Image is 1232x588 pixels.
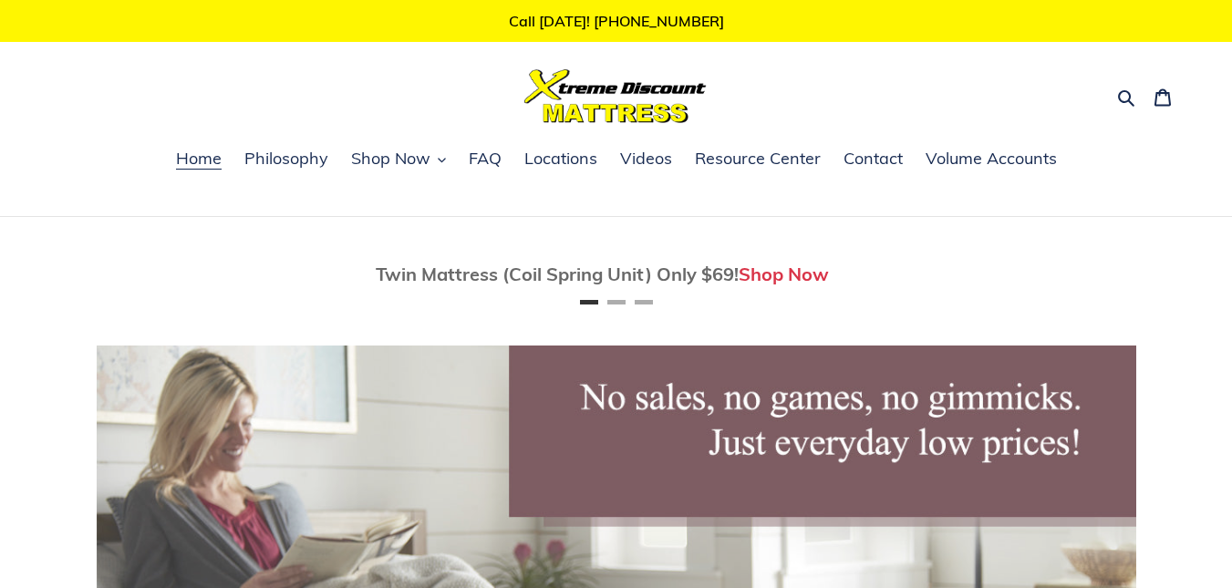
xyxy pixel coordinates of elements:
button: Page 2 [607,300,626,304]
a: Volume Accounts [916,146,1066,173]
span: Locations [524,148,597,170]
a: Videos [611,146,681,173]
button: Page 1 [580,300,598,304]
span: Philosophy [244,148,328,170]
span: Home [176,148,222,170]
a: Shop Now [739,263,829,285]
span: Videos [620,148,672,170]
a: Philosophy [235,146,337,173]
span: Twin Mattress (Coil Spring Unit) Only $69! [376,263,739,285]
a: Resource Center [686,146,830,173]
span: Resource Center [695,148,821,170]
span: FAQ [469,148,502,170]
a: FAQ [460,146,511,173]
a: Locations [515,146,606,173]
button: Page 3 [635,300,653,304]
img: Xtreme Discount Mattress [524,69,707,123]
a: Contact [834,146,912,173]
a: Home [167,146,231,173]
span: Shop Now [351,148,430,170]
span: Volume Accounts [926,148,1057,170]
span: Contact [844,148,903,170]
button: Shop Now [342,146,455,173]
